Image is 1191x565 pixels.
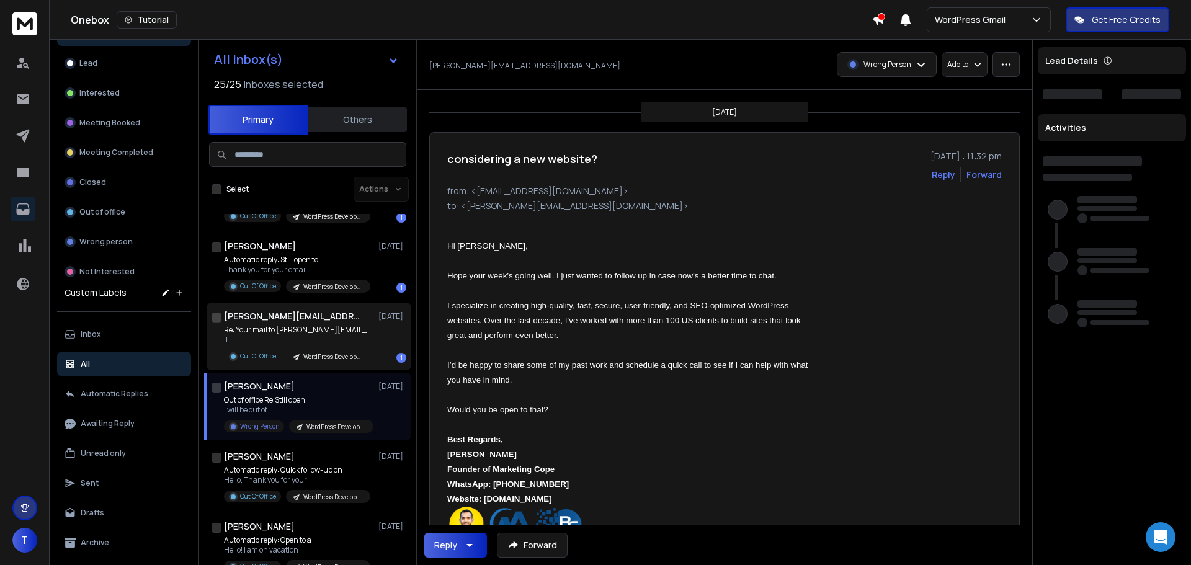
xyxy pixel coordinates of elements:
p: Unread only [81,448,126,458]
p: Out of office [79,207,125,217]
button: Interested [57,81,191,105]
p: Wrong Person [240,422,279,431]
p: Thank you for your email. [224,265,370,275]
p: Automatic reply: Open to a [224,535,370,545]
button: Closed [57,170,191,195]
label: Select [226,184,249,194]
button: Drafts [57,500,191,525]
div: Open Intercom Messenger [1146,522,1175,552]
span: Best Regards, [447,435,503,444]
p: WordPress Gmail [935,14,1010,26]
button: Awaiting Reply [57,411,191,436]
p: Automatic Replies [81,389,148,399]
button: Tutorial [117,11,177,29]
span: Hope your week’s going well. I just wanted to follow up in case now’s a better time to chat. [447,271,777,280]
button: Unread only [57,441,191,466]
p: WordPress Development - Opened [303,492,363,502]
p: Automatic reply: Quick follow-up on [224,465,370,475]
span: I specialize in creating high-quality, fast, secure, user-friendly, and SEO-optimized WordPress w... [447,301,803,340]
button: Sent [57,471,191,496]
p: Wrong Person [863,60,911,69]
button: Wrong person [57,229,191,254]
div: Onebox [71,11,872,29]
p: Drafts [81,508,104,518]
p: Not Interested [79,267,135,277]
p: Archive [81,538,109,548]
img: imageFile-1758885569680 [447,505,596,543]
p: Inbox [81,329,101,339]
p: Out of office Re:Still open [224,395,373,405]
p: to: <[PERSON_NAME][EMAIL_ADDRESS][DOMAIN_NAME]> [447,200,1002,212]
p: Meeting Booked [79,118,140,128]
button: All [57,352,191,376]
div: Forward [966,169,1002,181]
button: T [12,528,37,553]
p: Closed [79,177,106,187]
p: WordPress Development - Opened [303,282,363,291]
h1: [PERSON_NAME] [224,450,295,463]
button: Meeting Booked [57,110,191,135]
p: from: <[EMAIL_ADDRESS][DOMAIN_NAME]> [447,185,1002,197]
button: Meeting Completed [57,140,191,165]
p: Hello, Thank you for your [224,475,370,485]
p: I will be out of [224,405,373,415]
button: Primary [208,105,308,135]
span: Founder of Marketing Cope [447,465,555,474]
p: Hello! I am on vacation [224,545,370,555]
p: Sent [81,478,99,488]
p: || [224,335,373,345]
div: Activities [1038,114,1186,141]
button: Out of office [57,200,191,225]
p: WordPress Development - Opened [306,422,366,432]
p: [DATE] [378,522,406,532]
h1: considering a new website? [447,150,597,167]
button: Reply [932,169,955,181]
p: Out Of Office [240,282,276,291]
p: Out Of Office [240,211,276,221]
p: [PERSON_NAME][EMAIL_ADDRESS][DOMAIN_NAME] [429,61,620,71]
p: [DATE] [712,107,737,117]
p: Automatic reply: Still open to [224,255,370,265]
h1: [PERSON_NAME] [224,240,296,252]
p: Meeting Completed [79,148,153,158]
p: Interested [79,88,120,98]
h1: [PERSON_NAME][EMAIL_ADDRESS][DOMAIN_NAME] [224,310,360,323]
p: [DATE] [378,311,406,321]
h1: [PERSON_NAME] [224,380,295,393]
button: Archive [57,530,191,555]
h1: All Inbox(s) [214,53,283,66]
button: Automatic Replies [57,381,191,406]
h3: Custom Labels [65,287,127,299]
button: Get Free Credits [1066,7,1169,32]
div: Reply [434,539,457,551]
p: Get Free Credits [1092,14,1161,26]
p: [DATE] : 11:32 pm [930,150,1002,162]
button: All Inbox(s) [204,47,409,72]
button: Reply [424,533,487,558]
h1: [PERSON_NAME] [224,520,295,533]
span: WhatsApp: [PHONE_NUMBER] [447,479,569,489]
span: 25 / 25 [214,77,241,92]
div: 1 [396,353,406,363]
span: Hi [PERSON_NAME], [447,241,528,251]
p: Re: Your mail to [PERSON_NAME][EMAIL_ADDRESS][DOMAIN_NAME] [224,325,373,335]
button: Inbox [57,322,191,347]
p: [DATE] [378,241,406,251]
p: Wrong person [79,237,133,247]
p: Out Of Office [240,492,276,501]
button: Others [308,106,407,133]
button: Not Interested [57,259,191,284]
p: Out Of Office [240,352,276,361]
div: 1 [396,213,406,223]
button: Forward [497,533,568,558]
span: Would you be open to that? [447,405,548,414]
p: [DATE] [378,452,406,461]
button: Lead [57,51,191,76]
span: Website: [DOMAIN_NAME] [447,494,552,504]
p: [DATE] [378,381,406,391]
p: WordPress Development - Opened [303,352,363,362]
p: Lead Details [1045,55,1098,67]
p: Lead [79,58,97,68]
